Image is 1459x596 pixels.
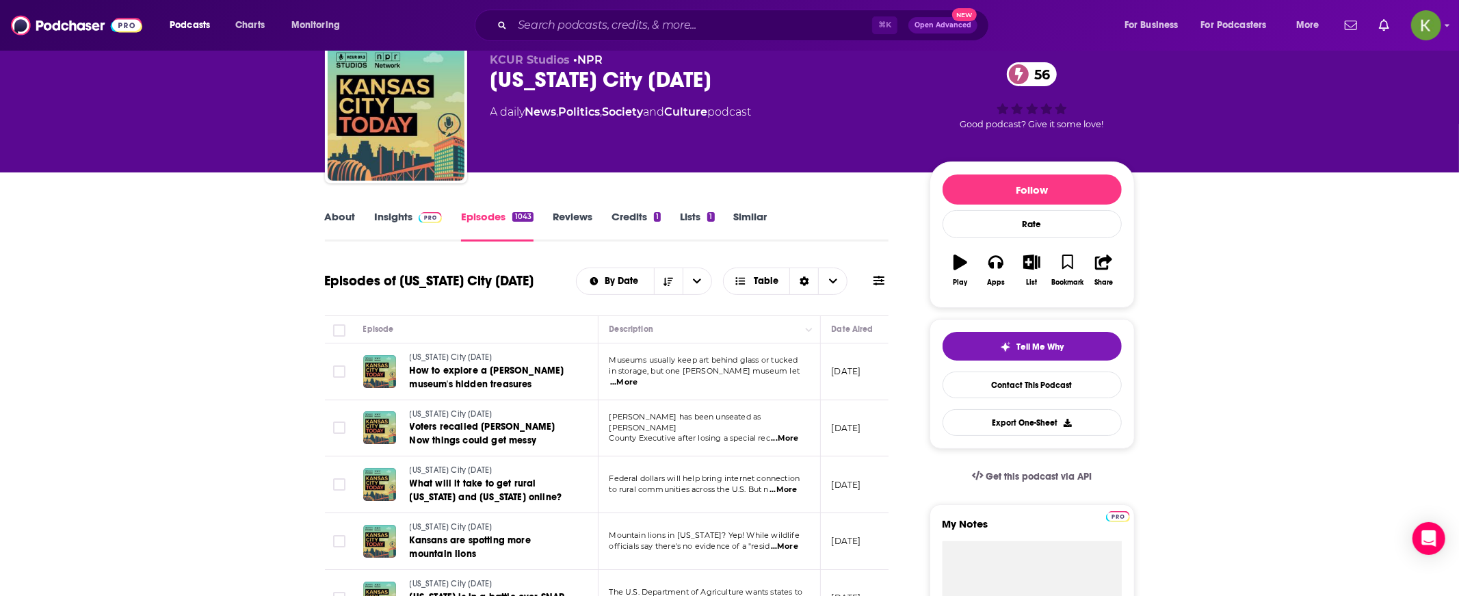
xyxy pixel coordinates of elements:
span: [US_STATE] City [DATE] [410,465,492,475]
span: Toggle select row [333,365,345,378]
span: How to explore a [PERSON_NAME] museum's hidden treasures [410,365,564,390]
input: Search podcasts, credits, & more... [512,14,872,36]
div: Open Intercom Messenger [1412,522,1445,555]
button: Bookmark [1050,246,1086,295]
div: Play [953,278,967,287]
img: User Profile [1411,10,1441,40]
span: [US_STATE] City [DATE] [410,522,492,532]
button: List [1014,246,1049,295]
a: [US_STATE] City [DATE] [410,465,574,477]
span: , [601,105,603,118]
span: Federal dollars will help bring internet connection [609,474,800,483]
a: Culture [665,105,708,118]
span: Podcasts [170,16,210,35]
div: A daily podcast [490,104,752,120]
button: open menu [1192,14,1287,36]
span: to rural communities across the U.S. But n [609,484,769,494]
a: Contact This Podcast [943,372,1122,398]
a: Politics [559,105,601,118]
span: Voters recalled [PERSON_NAME] Now things could get messy [410,421,555,446]
div: 56Good podcast? Give it some love! [930,53,1135,138]
span: 56 [1021,62,1057,86]
a: Pro website [1106,509,1130,522]
span: For Podcasters [1201,16,1267,35]
span: ...More [610,377,638,388]
span: Monitoring [291,16,340,35]
button: open menu [1115,14,1196,36]
span: [US_STATE] City [DATE] [410,352,492,362]
span: [US_STATE] City [DATE] [410,409,492,419]
a: [US_STATE] City [DATE] [410,352,574,364]
button: open menu [683,268,711,294]
span: County Executive after losing a special rec [609,433,770,443]
button: Share [1086,246,1121,295]
div: Share [1094,278,1113,287]
a: InsightsPodchaser Pro [375,210,443,242]
label: My Notes [943,517,1122,541]
span: More [1296,16,1319,35]
a: Voters recalled [PERSON_NAME] Now things could get messy [410,420,574,448]
span: [US_STATE] City [DATE] [410,579,492,588]
div: Search podcasts, credits, & more... [488,10,1002,41]
img: Kansas City Today [328,44,464,181]
a: What will it take to get rural [US_STATE] and [US_STATE] online? [410,477,574,504]
button: Play [943,246,978,295]
img: Podchaser Pro [419,212,443,223]
a: 56 [1007,62,1057,86]
button: open menu [577,276,654,286]
div: 1043 [512,212,533,222]
button: Sort Direction [654,268,683,294]
span: ⌘ K [872,16,897,34]
span: Tell Me Why [1016,341,1064,352]
span: Good podcast? Give it some love! [960,119,1104,129]
a: Show notifications dropdown [1339,14,1363,37]
span: , [557,105,559,118]
div: Description [609,321,653,337]
span: Charts [235,16,265,35]
span: [PERSON_NAME] has been unseated as [PERSON_NAME] [609,412,761,432]
h2: Choose List sort [576,268,712,295]
span: Table [754,276,778,286]
button: Choose View [723,268,848,295]
span: Open Advanced [915,22,971,29]
div: Sort Direction [789,268,818,294]
p: [DATE] [832,535,861,547]
h1: Episodes of [US_STATE] City [DATE] [325,272,534,289]
div: Bookmark [1051,278,1083,287]
a: [US_STATE] City [DATE] [410,578,574,591]
a: Lists1 [680,210,714,242]
span: Logged in as kiana38691 [1411,10,1441,40]
span: New [952,8,977,21]
a: [US_STATE] City [DATE] [410,409,574,421]
a: Show notifications dropdown [1373,14,1395,37]
div: Rate [943,210,1122,238]
span: Toggle select row [333,478,345,491]
span: Kansans are spotting more mountain lions [410,534,531,560]
a: [US_STATE] City [DATE] [410,521,574,534]
a: How to explore a [PERSON_NAME] museum's hidden treasures [410,364,574,391]
span: • [574,53,603,66]
div: List [1027,278,1038,287]
a: About [325,210,356,242]
img: Podchaser - Follow, Share and Rate Podcasts [11,12,142,38]
button: open menu [160,14,228,36]
a: Charts [226,14,273,36]
p: [DATE] [832,365,861,377]
div: 1 [707,212,714,222]
span: Get this podcast via API [986,471,1092,482]
a: NPR [578,53,603,66]
button: Open AdvancedNew [908,17,977,34]
div: Date Aired [832,321,873,337]
img: tell me why sparkle [1000,341,1011,352]
button: Column Actions [801,322,817,338]
img: Podchaser Pro [1106,511,1130,522]
a: Reviews [553,210,592,242]
span: ...More [771,541,798,552]
p: [DATE] [832,479,861,491]
span: For Business [1125,16,1179,35]
a: Episodes1043 [461,210,533,242]
span: Museums usually keep art behind glass or tucked [609,355,798,365]
span: What will it take to get rural [US_STATE] and [US_STATE] online? [410,478,562,503]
